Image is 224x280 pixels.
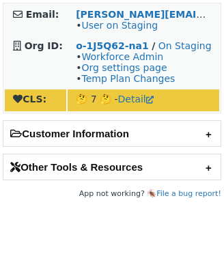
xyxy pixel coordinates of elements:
[76,51,175,84] span: • • •
[76,20,158,31] span: •
[3,121,221,146] h2: Customer Information
[3,187,221,201] footer: App not working? 🪳
[156,189,221,198] a: File a bug report!
[81,62,167,73] a: Org settings page
[81,73,175,84] a: Temp Plan Changes
[118,94,154,104] a: Detail
[25,40,63,51] strong: Org ID:
[68,89,219,111] td: 🤔 7 🤔 -
[13,94,46,104] strong: CLS:
[158,40,212,51] a: On Staging
[26,9,59,20] strong: Email:
[3,154,221,180] h2: Other Tools & Resources
[81,51,163,62] a: Workforce Admin
[152,40,155,51] strong: /
[76,40,148,51] a: o-1J5Q62-na1
[81,20,158,31] a: User on Staging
